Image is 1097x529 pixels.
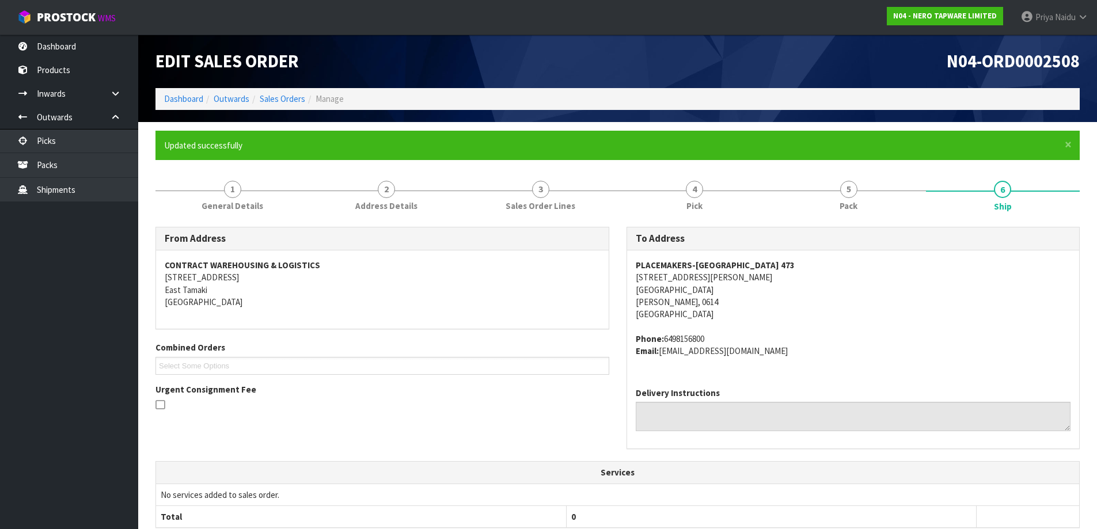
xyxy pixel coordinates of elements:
a: Sales Orders [260,93,305,104]
address: [STREET_ADDRESS][PERSON_NAME] [GEOGRAPHIC_DATA] [PERSON_NAME], 0614 [GEOGRAPHIC_DATA] [636,259,1071,321]
h3: To Address [636,233,1071,244]
span: Manage [316,93,344,104]
img: cube-alt.png [17,10,32,24]
span: 1 [224,181,241,198]
span: Edit Sales Order [155,50,299,72]
span: Pick [686,200,703,212]
th: Total [156,505,566,527]
strong: CONTRACT WAREHOUSING & LOGISTICS [165,260,320,271]
address: 6498156800 [EMAIL_ADDRESS][DOMAIN_NAME] [636,333,1071,357]
th: Services [156,462,1079,484]
label: Urgent Consignment Fee [155,383,256,395]
strong: PLACEMAKERS-[GEOGRAPHIC_DATA] 473 [636,260,795,271]
span: General Details [202,200,263,212]
span: N04-ORD0002508 [947,50,1080,72]
a: N04 - NERO TAPWARE LIMITED [887,7,1003,25]
strong: phone [636,333,664,344]
span: Sales Order Lines [506,200,575,212]
span: Priya [1035,12,1053,22]
td: No services added to sales order. [156,484,1079,505]
span: Pack [840,200,857,212]
h3: From Address [165,233,600,244]
span: Updated successfully [164,140,242,151]
strong: N04 - NERO TAPWARE LIMITED [893,11,997,21]
span: 4 [686,181,703,198]
span: 6 [994,181,1011,198]
span: Ship [994,200,1012,212]
span: × [1065,136,1072,153]
span: ProStock [37,10,96,25]
span: 3 [532,181,549,198]
span: 5 [840,181,857,198]
a: Dashboard [164,93,203,104]
span: Address Details [355,200,417,212]
label: Delivery Instructions [636,387,720,399]
address: [STREET_ADDRESS] East Tamaki [GEOGRAPHIC_DATA] [165,259,600,309]
span: Naidu [1055,12,1076,22]
small: WMS [98,13,116,24]
strong: email [636,345,659,356]
a: Outwards [214,93,249,104]
span: 2 [378,181,395,198]
span: 0 [571,511,576,522]
label: Combined Orders [155,341,225,353]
